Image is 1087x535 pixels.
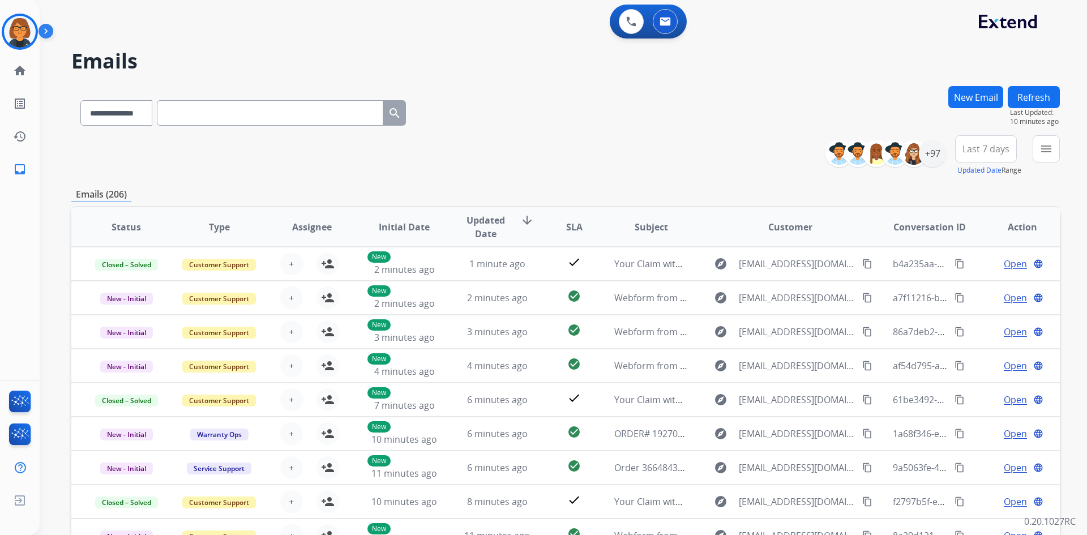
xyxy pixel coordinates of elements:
span: Open [1004,427,1027,440]
span: Webform from [EMAIL_ADDRESS][DOMAIN_NAME] on [DATE] [614,326,871,338]
span: Closed – Solved [95,497,158,508]
p: New [367,353,391,365]
span: [EMAIL_ADDRESS][DOMAIN_NAME] [739,291,855,305]
span: New - Initial [100,429,153,440]
span: Subject [635,220,668,234]
span: 11 minutes ago [371,467,437,480]
mat-icon: menu [1039,142,1053,156]
span: f2797b5f-e4ad-4065-bc0b-2f8ab431be07 [893,495,1063,508]
mat-icon: explore [714,427,727,440]
mat-icon: check_circle [567,289,581,303]
span: Order 36648433-5023-417a-aa8f-594701cb2f58 [614,461,812,474]
mat-icon: content_copy [862,497,872,507]
mat-icon: explore [714,393,727,406]
mat-icon: explore [714,291,727,305]
span: Service Support [187,463,251,474]
button: Last 7 days [955,135,1017,162]
span: 3 minutes ago [467,326,528,338]
mat-icon: content_copy [862,327,872,337]
span: af54d795-a454-428f-a60a-568dbe9edb69 [893,359,1065,372]
span: ORDER# 19270109 [614,427,693,440]
span: Customer Support [182,497,256,508]
mat-icon: search [388,106,401,120]
mat-icon: person_add [321,393,335,406]
span: Open [1004,461,1027,474]
p: New [367,251,391,263]
span: Last 7 days [962,147,1009,151]
span: Assignee [292,220,332,234]
mat-icon: content_copy [862,429,872,439]
span: Customer [768,220,812,234]
mat-icon: check [567,391,581,405]
span: 6 minutes ago [467,461,528,474]
span: 61be3492-0550-417a-a7bd-0a3f3d1ecfb1 [893,393,1065,406]
mat-icon: check [567,493,581,507]
span: 86a7deb2-4cc8-4c91-9499-d04f8e1b62d7 [893,326,1066,338]
span: + [289,461,294,474]
mat-icon: content_copy [955,463,965,473]
button: Refresh [1008,86,1060,108]
mat-icon: check_circle [567,425,581,439]
span: 10 minutes ago [371,433,437,446]
span: + [289,325,294,339]
button: + [280,422,303,445]
th: Action [967,207,1060,247]
p: New [367,421,391,433]
span: Customer Support [182,327,256,339]
span: 4 minutes ago [374,365,435,378]
span: 2 minutes ago [374,297,435,310]
span: [EMAIL_ADDRESS][DOMAIN_NAME] [739,359,855,373]
span: New - Initial [100,361,153,373]
mat-icon: content_copy [862,361,872,371]
span: [EMAIL_ADDRESS][DOMAIN_NAME] [739,427,855,440]
mat-icon: content_copy [862,293,872,303]
span: Type [209,220,230,234]
span: New - Initial [100,293,153,305]
span: Customer Support [182,395,256,406]
span: [EMAIL_ADDRESS][DOMAIN_NAME] [739,495,855,508]
p: New [367,523,391,534]
span: + [289,393,294,406]
button: Updated Date [957,166,1002,175]
mat-icon: person_add [321,427,335,440]
button: + [280,456,303,479]
span: Range [957,165,1021,175]
span: 2 minutes ago [374,263,435,276]
p: New [367,387,391,399]
span: Closed – Solved [95,395,158,406]
mat-icon: explore [714,461,727,474]
span: 6 minutes ago [467,393,528,406]
span: SLA [566,220,583,234]
span: Customer Support [182,293,256,305]
span: Initial Date [379,220,430,234]
span: Updated Date [460,213,512,241]
mat-icon: content_copy [955,327,965,337]
span: [EMAIL_ADDRESS][DOMAIN_NAME] [739,257,855,271]
span: 4 minutes ago [467,359,528,372]
span: Warranty Ops [190,429,249,440]
mat-icon: home [13,64,27,78]
span: 2 minutes ago [467,292,528,304]
span: [EMAIL_ADDRESS][DOMAIN_NAME] [739,325,855,339]
mat-icon: explore [714,325,727,339]
span: New - Initial [100,327,153,339]
span: Open [1004,257,1027,271]
span: 6 minutes ago [467,427,528,440]
button: + [280,354,303,377]
mat-icon: language [1033,497,1043,507]
mat-icon: check [567,255,581,269]
span: Customer Support [182,361,256,373]
mat-icon: language [1033,395,1043,405]
p: Emails (206) [71,187,131,202]
p: New [367,455,391,466]
mat-icon: check_circle [567,459,581,473]
mat-icon: person_add [321,461,335,474]
span: Status [112,220,141,234]
mat-icon: content_copy [955,259,965,269]
mat-icon: content_copy [955,497,965,507]
mat-icon: person_add [321,257,335,271]
button: + [280,252,303,275]
mat-icon: content_copy [955,361,965,371]
mat-icon: person_add [321,495,335,508]
span: 1 minute ago [469,258,525,270]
